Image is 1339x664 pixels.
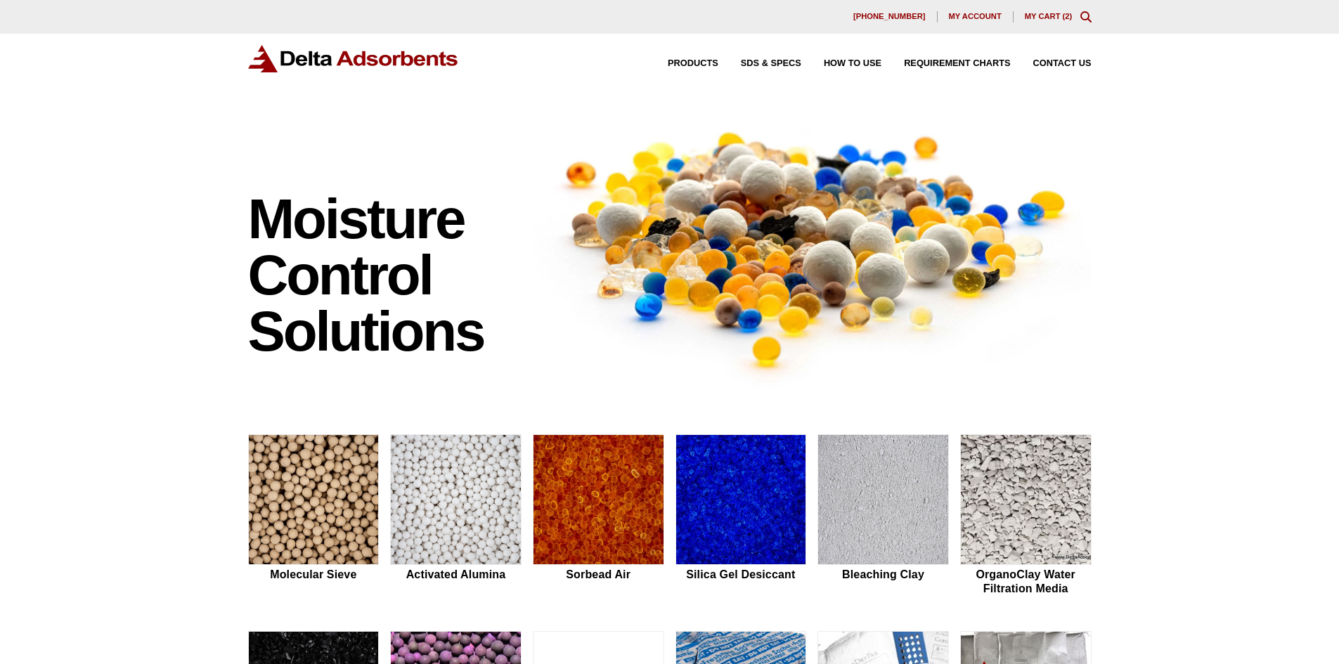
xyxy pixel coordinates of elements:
[949,13,1002,20] span: My account
[675,434,807,597] a: Silica Gel Desiccant
[248,568,380,581] h2: Molecular Sieve
[1065,12,1069,20] span: 2
[1025,12,1073,20] a: My Cart (2)
[248,434,380,597] a: Molecular Sieve
[533,568,664,581] h2: Sorbead Air
[1033,59,1092,68] span: Contact Us
[718,59,801,68] a: SDS & SPECS
[1011,59,1092,68] a: Contact Us
[248,191,519,360] h1: Moisture Control Solutions
[904,59,1010,68] span: Requirement Charts
[668,59,718,68] span: Products
[881,59,1010,68] a: Requirement Charts
[853,13,926,20] span: [PHONE_NUMBER]
[741,59,801,68] span: SDS & SPECS
[817,434,949,597] a: Bleaching Clay
[645,59,718,68] a: Products
[390,568,522,581] h2: Activated Alumina
[960,568,1092,594] h2: OrganoClay Water Filtration Media
[938,11,1014,22] a: My account
[390,434,522,597] a: Activated Alumina
[1080,11,1092,22] div: Toggle Modal Content
[960,434,1092,597] a: OrganoClay Water Filtration Media
[533,434,664,597] a: Sorbead Air
[248,45,459,72] img: Delta Adsorbents
[801,59,881,68] a: How to Use
[842,11,938,22] a: [PHONE_NUMBER]
[533,106,1092,389] img: Image
[817,568,949,581] h2: Bleaching Clay
[675,568,807,581] h2: Silica Gel Desiccant
[824,59,881,68] span: How to Use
